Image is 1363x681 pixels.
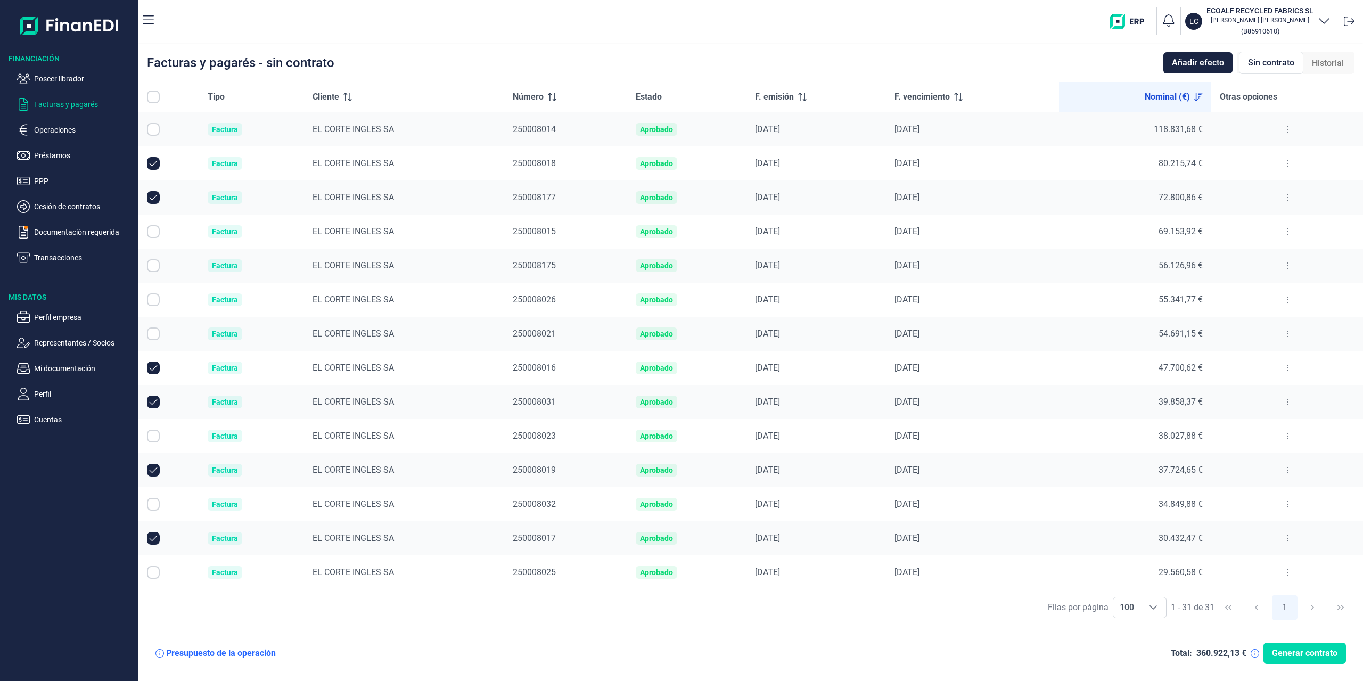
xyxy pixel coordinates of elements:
div: [DATE] [755,567,877,578]
div: [DATE] [894,124,1050,135]
div: Aprobado [640,534,673,543]
div: [DATE] [755,124,877,135]
div: Factura [212,159,238,168]
span: 250008016 [513,363,556,373]
div: Aprobado [640,227,673,236]
div: [DATE] [755,192,877,203]
span: 118.831,68 € [1154,124,1203,134]
div: [DATE] [755,294,877,305]
img: erp [1110,14,1152,29]
span: 250008017 [513,533,556,543]
div: Aprobado [640,432,673,440]
div: Row Unselected null [147,532,160,545]
div: [DATE] [755,533,877,544]
span: 55.341,77 € [1159,294,1203,305]
div: Factura [212,330,238,338]
span: 250008014 [513,124,556,134]
span: EL CORTE INGLES SA [313,567,394,577]
button: Añadir efecto [1163,52,1233,73]
button: Page 1 [1272,595,1298,620]
span: 250008031 [513,397,556,407]
span: 47.700,62 € [1159,363,1203,373]
span: Añadir efecto [1172,56,1224,69]
span: 250008177 [513,192,556,202]
p: Documentación requerida [34,226,134,239]
div: [DATE] [755,397,877,407]
div: Aprobado [640,398,673,406]
p: Préstamos [34,149,134,162]
span: EL CORTE INGLES SA [313,533,394,543]
div: [DATE] [894,567,1050,578]
div: Aprobado [640,466,673,474]
div: Row Selected null [147,430,160,442]
span: Nominal (€) [1145,91,1190,103]
p: Mi documentación [34,362,134,375]
div: Aprobado [640,125,673,134]
div: [DATE] [755,329,877,339]
span: 250008021 [513,329,556,339]
p: Perfil [34,388,134,400]
p: Transacciones [34,251,134,264]
div: Aprobado [640,296,673,304]
span: EL CORTE INGLES SA [313,397,394,407]
span: 250008015 [513,226,556,236]
span: Número [513,91,544,103]
div: [DATE] [894,260,1050,271]
span: 30.432,47 € [1159,533,1203,543]
span: 250008019 [513,465,556,475]
div: Factura [212,227,238,236]
div: Total: [1171,648,1192,659]
button: Cesión de contratos [17,200,134,213]
span: EL CORTE INGLES SA [313,294,394,305]
p: Cuentas [34,413,134,426]
div: [DATE] [894,192,1050,203]
span: EL CORTE INGLES SA [313,226,394,236]
div: Factura [212,432,238,440]
button: Perfil empresa [17,311,134,324]
div: Aprobado [640,159,673,168]
small: Copiar cif [1241,27,1279,35]
div: Row Unselected null [147,191,160,204]
div: [DATE] [755,363,877,373]
span: EL CORTE INGLES SA [313,499,394,509]
h3: ECOALF RECYCLED FABRICS SL [1206,5,1313,16]
span: 1 - 31 de 31 [1171,603,1214,612]
div: Row Selected null [147,293,160,306]
span: 250008018 [513,158,556,168]
button: Facturas y pagarés [17,98,134,111]
button: PPP [17,175,134,187]
span: 54.691,15 € [1159,329,1203,339]
div: Historial [1303,53,1352,74]
div: Aprobado [640,500,673,508]
div: Choose [1140,597,1166,618]
button: ECECOALF RECYCLED FABRICS SL[PERSON_NAME] [PERSON_NAME](B85910610) [1185,5,1331,37]
span: F. vencimiento [894,91,950,103]
p: Poseer librador [34,72,134,85]
button: Operaciones [17,124,134,136]
div: Factura [212,125,238,134]
button: First Page [1216,595,1241,620]
div: [DATE] [755,158,877,169]
button: Generar contrato [1263,643,1346,664]
div: Presupuesto de la operación [166,648,276,659]
div: Aprobado [640,364,673,372]
span: 69.153,92 € [1159,226,1203,236]
div: Factura [212,398,238,406]
div: [DATE] [755,465,877,475]
span: 100 [1113,597,1140,618]
p: Perfil empresa [34,311,134,324]
span: Historial [1312,57,1344,70]
div: All items unselected [147,91,160,103]
div: [DATE] [894,363,1050,373]
span: Otras opciones [1220,91,1277,103]
div: Row Selected null [147,259,160,272]
button: Perfil [17,388,134,400]
div: Row Selected null [147,225,160,238]
button: Mi documentación [17,362,134,375]
div: [DATE] [894,329,1050,339]
div: [DATE] [894,533,1050,544]
button: Transacciones [17,251,134,264]
p: Facturas y pagarés [34,98,134,111]
div: Factura [212,568,238,577]
span: 250008025 [513,567,556,577]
